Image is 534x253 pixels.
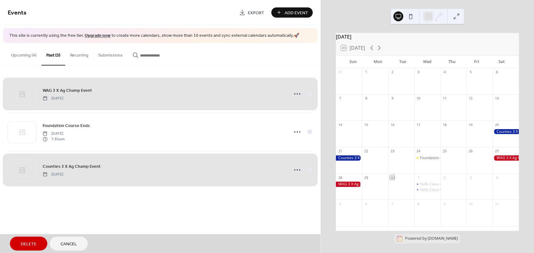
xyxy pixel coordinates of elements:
[390,56,415,68] div: Tue
[336,33,519,40] div: [DATE]
[338,96,342,101] div: 7
[442,201,447,206] div: 9
[494,175,499,180] div: 4
[364,96,368,101] div: 8
[494,122,499,127] div: 20
[364,175,368,180] div: 29
[338,122,342,127] div: 14
[235,7,269,18] a: Export
[442,122,447,127] div: 18
[442,175,447,180] div: 2
[364,149,368,154] div: 22
[442,149,447,154] div: 25
[494,96,499,101] div: 13
[338,201,342,206] div: 5
[468,149,473,154] div: 26
[416,122,421,127] div: 17
[416,149,421,154] div: 24
[8,7,27,19] span: Events
[414,187,441,192] div: Skills Class with Elaine Rohde (Session 2)
[65,43,93,65] button: Recurring
[468,201,473,206] div: 10
[428,236,458,241] a: [DOMAIN_NAME]
[442,70,447,74] div: 4
[414,182,441,187] div: Skills Class with Elaine Rohde (Session 1)
[390,149,395,154] div: 23
[493,129,519,134] div: Counties 3 X Ag Champ Event
[364,122,368,127] div: 15
[41,43,65,65] button: Past (3)
[390,175,395,180] div: 30
[416,70,421,74] div: 3
[416,201,421,206] div: 8
[248,10,264,16] span: Export
[415,56,440,68] div: Wed
[390,201,395,206] div: 7
[494,201,499,206] div: 11
[420,182,497,187] div: Skills Class with [PERSON_NAME] (Session 1)
[489,56,514,68] div: Sat
[468,122,473,127] div: 19
[341,56,366,68] div: Sun
[464,56,489,68] div: Fri
[420,155,462,161] div: Foundation Course Ends
[93,43,128,65] button: Submissions
[390,96,395,101] div: 9
[442,96,447,101] div: 11
[338,70,342,74] div: 31
[493,155,519,161] div: WAG 3 X Ag Champ Event
[494,149,499,154] div: 27
[416,175,421,180] div: 1
[21,241,36,247] span: Delete
[405,236,458,241] div: Powered by
[414,155,441,161] div: Foundation Course Ends
[338,175,342,180] div: 28
[420,187,497,192] div: Skills Class with [PERSON_NAME] (Session 2)
[285,10,308,16] span: Add Event
[6,43,41,65] button: Upcoming (4)
[271,7,313,18] button: Add Event
[366,56,390,68] div: Mon
[338,149,342,154] div: 21
[416,96,421,101] div: 10
[85,32,111,40] a: Upgrade now
[468,70,473,74] div: 5
[336,155,362,161] div: Counties 3 X Ag Champ Event
[364,201,368,206] div: 6
[50,237,88,251] button: Cancel
[468,96,473,101] div: 12
[390,122,395,127] div: 16
[61,241,77,247] span: Cancel
[468,175,473,180] div: 3
[390,70,395,74] div: 2
[494,70,499,74] div: 6
[440,56,464,68] div: Thu
[9,33,299,39] span: This site is currently using the free tier. to create more calendars, show more than 10 events an...
[364,70,368,74] div: 1
[10,237,47,251] button: Delete
[336,182,362,187] div: WAG 3 X Ag Champ Event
